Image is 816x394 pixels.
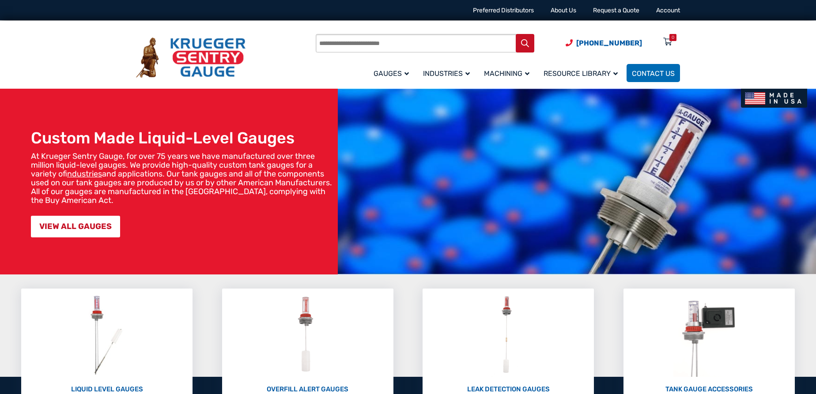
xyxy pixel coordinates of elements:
[673,293,744,377] img: Tank Gauge Accessories
[31,152,333,205] p: At Krueger Sentry Gauge, for over 75 years we have manufactured over three million liquid-level g...
[288,293,327,377] img: Overfill Alert Gauges
[31,128,333,147] h1: Custom Made Liquid-Level Gauges
[136,38,246,78] img: Krueger Sentry Gauge
[479,63,538,83] a: Machining
[31,216,120,237] a: VIEW ALL GAUGES
[368,63,418,83] a: Gauges
[672,34,674,41] div: 0
[473,7,534,14] a: Preferred Distributors
[741,89,807,108] img: Made In USA
[656,7,680,14] a: Account
[418,63,479,83] a: Industries
[338,89,816,274] img: bg_hero_bannerksentry
[423,69,470,78] span: Industries
[576,39,642,47] span: [PHONE_NUMBER]
[484,69,529,78] span: Machining
[632,69,675,78] span: Contact Us
[544,69,618,78] span: Resource Library
[627,64,680,82] a: Contact Us
[593,7,639,14] a: Request a Quote
[374,69,409,78] span: Gauges
[83,293,130,377] img: Liquid Level Gauges
[67,169,102,179] a: industries
[566,38,642,49] a: Phone Number (920) 434-8860
[538,63,627,83] a: Resource Library
[551,7,576,14] a: About Us
[491,293,526,377] img: Leak Detection Gauges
